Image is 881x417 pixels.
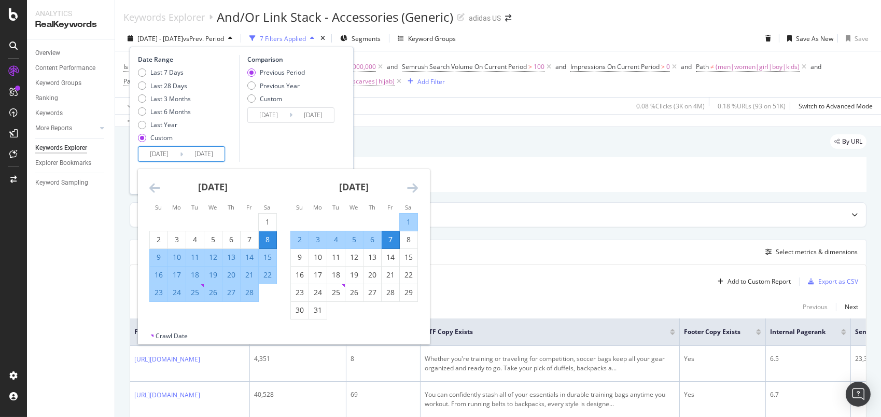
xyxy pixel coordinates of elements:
[186,270,204,280] div: 18
[714,273,791,290] button: Add to Custom Report
[123,11,205,23] a: Keywords Explorer
[183,147,225,161] input: End Date
[156,331,188,340] div: Crawl Date
[799,102,873,110] div: Switch to Advanced Mode
[318,33,327,44] div: times
[204,284,222,301] td: Selected. Wednesday, February 26, 2025
[134,390,200,400] a: [URL][DOMAIN_NAME]
[351,390,416,399] div: 69
[681,62,692,71] div: and
[204,266,222,284] td: Selected. Wednesday, February 19, 2025
[150,133,173,142] div: Custom
[248,108,289,122] input: Start Date
[382,252,399,262] div: 14
[222,287,240,298] div: 27
[222,248,241,266] td: Selected. Thursday, February 13, 2025
[134,327,225,337] span: Full URL
[35,108,107,119] a: Keywords
[186,266,204,284] td: Selected. Tuesday, February 18, 2025
[382,248,400,266] td: Choose Friday, March 14, 2025 as your check-in date. It’s available.
[425,354,675,373] div: Whether you're training or traveling for competition, soccer bags keep all your gear organized an...
[150,68,184,77] div: Last 7 Days
[783,30,833,47] button: Save As New
[363,284,382,301] td: Choose Thursday, March 27, 2025 as your check-in date. It’s available.
[803,302,828,311] div: Previous
[776,247,858,256] div: Select metrics & dimensions
[186,234,204,245] div: 4
[186,287,204,298] div: 25
[35,48,107,59] a: Overview
[382,284,400,301] td: Choose Friday, March 28, 2025 as your check-in date. It’s available.
[155,203,162,211] small: Su
[259,252,276,262] div: 15
[260,81,300,90] div: Previous Year
[259,231,277,248] td: Selected as start date. Saturday, February 8, 2025
[528,62,532,71] span: >
[186,231,204,248] td: Choose Tuesday, February 4, 2025 as your check-in date. It’s available.
[555,62,566,71] div: and
[291,287,309,298] div: 23
[123,62,158,71] span: Is Indexable
[363,248,382,266] td: Choose Thursday, March 13, 2025 as your check-in date. It’s available.
[309,284,327,301] td: Choose Monday, March 24, 2025 as your check-in date. It’s available.
[291,270,309,280] div: 16
[247,55,338,64] div: Comparison
[855,34,869,43] div: Save
[842,30,869,47] button: Save
[309,234,327,245] div: 3
[350,203,358,211] small: We
[400,213,418,231] td: Selected. Saturday, March 1, 2025
[264,203,271,211] small: Sa
[35,63,107,74] a: Content Performance
[186,252,204,262] div: 11
[327,287,345,298] div: 25
[405,203,412,211] small: Sa
[363,266,382,284] td: Choose Thursday, March 20, 2025 as your check-in date. It’s available.
[168,284,186,301] td: Selected. Monday, February 24, 2025
[35,93,107,104] a: Ranking
[402,62,527,71] span: Semrush Search Volume On Current Period
[35,177,88,188] div: Keyword Sampling
[138,120,191,129] div: Last Year
[222,231,241,248] td: Choose Thursday, February 6, 2025 as your check-in date. It’s available.
[408,34,456,43] div: Keyword Groups
[336,30,385,47] button: Segments
[35,19,106,31] div: RealKeywords
[369,203,375,211] small: Th
[247,81,305,90] div: Previous Year
[150,266,168,284] td: Selected. Sunday, February 16, 2025
[199,180,228,193] strong: [DATE]
[168,252,186,262] div: 10
[35,158,107,169] a: Explorer Bookmarks
[168,270,186,280] div: 17
[168,287,186,298] div: 24
[35,108,63,119] div: Keywords
[222,266,241,284] td: Selected. Thursday, February 20, 2025
[35,158,91,169] div: Explorer Bookmarks
[241,266,259,284] td: Selected. Friday, February 21, 2025
[241,231,259,248] td: Choose Friday, February 7, 2025 as your check-in date. It’s available.
[259,213,277,231] td: Choose Saturday, February 1, 2025 as your check-in date. It’s available.
[845,301,858,313] button: Next
[327,252,345,262] div: 11
[382,234,399,245] div: 7
[246,203,252,211] small: Fr
[222,252,240,262] div: 13
[351,354,416,364] div: 8
[150,231,168,248] td: Choose Sunday, February 2, 2025 as your check-in date. It’s available.
[309,301,327,319] td: Choose Monday, March 31, 2025 as your check-in date. It’s available.
[363,252,381,262] div: 13
[138,68,191,77] div: Last 7 Days
[35,93,58,104] div: Ranking
[327,234,345,245] div: 4
[345,287,363,298] div: 26
[260,68,305,77] div: Previous Period
[204,231,222,248] td: Choose Wednesday, February 5, 2025 as your check-in date. It’s available.
[327,270,345,280] div: 18
[260,94,282,103] div: Custom
[400,248,418,266] td: Choose Saturday, March 15, 2025 as your check-in date. It’s available.
[35,123,72,134] div: More Reports
[222,270,240,280] div: 20
[291,234,309,245] div: 2
[35,48,60,59] div: Overview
